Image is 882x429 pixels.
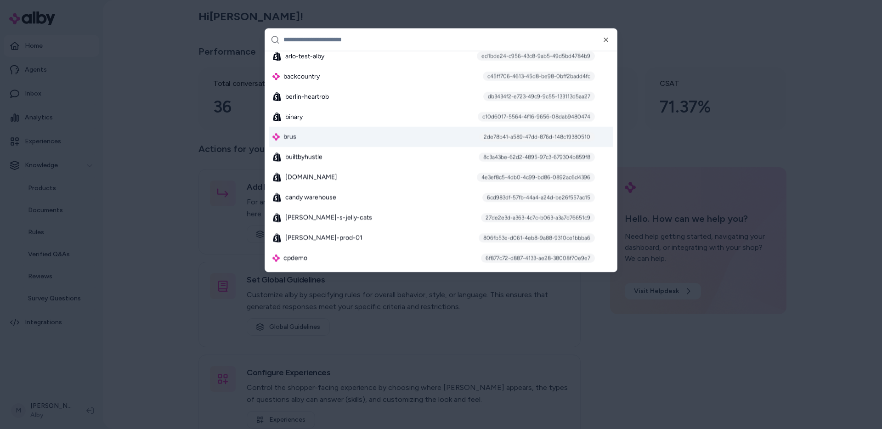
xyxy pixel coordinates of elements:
[483,92,595,101] div: db3434f2-e723-49c9-9c55-133113d5aa27
[482,193,595,202] div: 6cd983df-57fb-44a4-a24d-be26f557ac15
[481,213,595,222] div: 27de2e3d-a363-4c7c-b063-a3a7d76651c9
[285,152,322,162] span: builtbyhustle
[477,173,595,182] div: 4e3ef8c5-4db0-4c99-bd86-0892ac6d4396
[285,213,372,222] span: [PERSON_NAME]-s-jelly-cats
[285,112,303,121] span: binary
[483,72,595,81] div: c45ff706-4613-45d8-be98-0bff2badd4fc
[478,112,595,121] div: c10d6017-5564-4f16-9656-08dab9480474
[479,132,595,141] div: 2de78b41-a589-47dd-876d-148c19380510
[285,193,336,202] span: candy warehouse
[272,133,280,141] img: alby Logo
[283,132,296,141] span: brus
[285,51,324,61] span: arlo-test-alby
[479,233,595,243] div: 806fb53e-d061-4eb8-9a88-9310ce1bbba6
[272,254,280,262] img: alby Logo
[283,254,307,263] span: cpdemo
[479,152,595,162] div: 8c3a43be-62d2-4895-97c3-679304b859f8
[285,92,329,101] span: berlin-heartrob
[285,173,337,182] span: [DOMAIN_NAME]
[477,51,595,61] div: ed1bde24-c956-43c8-9ab5-49d5bd4784b9
[283,72,320,81] span: backcountry
[285,233,362,243] span: [PERSON_NAME]-prod-01
[481,254,595,263] div: 6f877c72-d887-4133-ae28-38008f70e9e7
[272,73,280,80] img: alby Logo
